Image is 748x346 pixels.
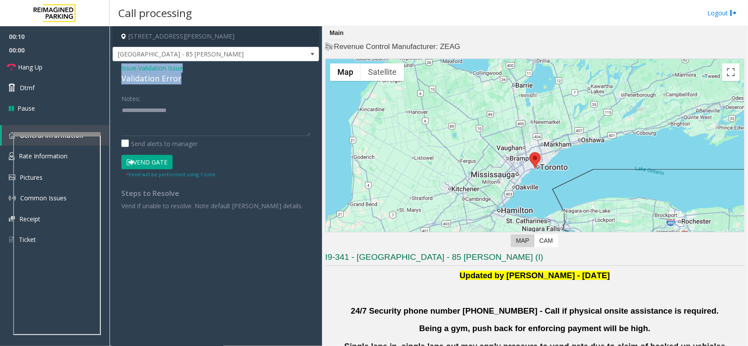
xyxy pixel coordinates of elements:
[330,63,361,81] button: Show street map
[9,236,14,244] img: 'icon'
[20,131,83,140] span: General Information
[2,125,110,146] a: General Information
[121,201,310,210] p: Vend if unable to resolve. Note default [PERSON_NAME] details.
[529,152,541,168] div: 85 Hanna Avenue, Toronto, ON
[351,306,719,315] b: 24/7 Security phone number [PHONE_NUMBER] - Call if physical onsite assistance is required.
[20,83,35,92] span: Dtmf
[121,91,140,103] label: Notes:
[325,252,744,266] h3: I9-341 - [GEOGRAPHIC_DATA] - 85 [PERSON_NAME] (I)
[121,63,136,73] span: Issue
[327,26,346,40] div: Main
[534,234,558,247] label: CAM
[126,171,216,178] small: Vend will be performed using 1 tone
[511,234,535,247] label: Map
[9,132,15,139] img: 'icon'
[722,63,740,81] button: Toggle fullscreen view
[121,155,173,170] button: Vend Gate
[121,189,310,198] h4: Steps to Resolve
[114,2,196,24] h3: Call processing
[419,324,651,333] b: Being a gym, push back for enforcing payment will be high.
[9,216,15,222] img: 'icon'
[9,152,14,160] img: 'icon'
[707,8,737,17] a: Logout
[9,195,16,202] img: 'icon'
[361,63,404,81] button: Show satellite imagery
[138,63,183,73] span: Validation Issue
[121,139,198,148] label: Send alerts to manager
[18,104,35,113] span: Pause
[113,26,319,47] h4: [STREET_ADDRESS][PERSON_NAME]
[136,64,183,72] span: -
[460,271,610,280] b: Updated by [PERSON_NAME] - [DATE]
[121,73,310,84] div: Validation Error
[18,63,43,72] span: Hang Up
[113,47,277,61] span: [GEOGRAPHIC_DATA] - 85 [PERSON_NAME]
[730,8,737,17] img: logout
[325,42,744,52] h4: Revenue Control Manufacturer: ZEAG
[9,175,15,180] img: 'icon'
